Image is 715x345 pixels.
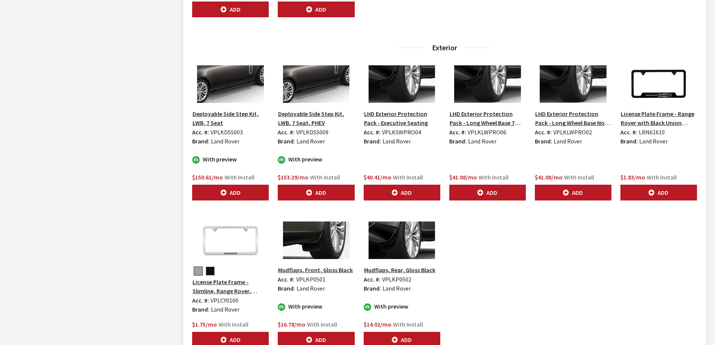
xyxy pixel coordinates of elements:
button: LHD Exterior Protection Pack - Executive Seating [364,109,440,128]
button: Add [192,185,269,200]
span: VPLKP0501 [296,276,325,283]
img: Image for LHD Exterior Protection Pack - Executive Seating [364,65,440,103]
span: $16.78/mo [278,321,306,328]
span: $1.83/mo [620,173,645,181]
button: License Plate Frame - Slimline, Range Rover, Polished finish [192,277,269,296]
label: Brand: [192,305,209,314]
label: Brand: [192,137,209,146]
label: Acc. #: [192,296,209,305]
img: Image for LHD Exterior Protection Pack - Long Wheel Base 7 Seats [449,65,526,103]
img: Image for Deployable Side Step Kit, LWB, 7 Seat [192,65,269,103]
button: Add [278,185,354,200]
span: Land Rover [639,137,668,145]
span: $1.75/mo [192,321,217,328]
span: With Install [224,173,254,181]
label: Brand: [278,284,295,293]
button: Mudflaps, Front, Gloss Black [278,265,353,275]
button: Chrome [194,267,203,276]
label: Acc. #: [364,128,381,137]
span: Land Rover [382,137,411,145]
label: Brand: [535,137,552,146]
span: $14.02/mo [364,321,391,328]
span: With Install [479,173,509,181]
span: VPLKDSS009 [296,128,328,136]
button: Deployable Side Step Kit, LWB, 7 Seat, PHEV [278,109,354,128]
span: VPLKLWPRO06 [468,128,506,136]
button: Add [449,185,526,200]
span: Land Rover [468,137,497,145]
button: Deployable Side Step Kit, LWB, 7 Seat [192,109,269,128]
span: Land Rover [554,137,582,145]
img: Image for License Plate Frame - Range Rover with Black Union Jack, Matte Black finish [620,65,697,103]
button: Black [206,267,215,276]
label: Brand: [278,137,295,146]
label: Acc. #: [278,275,295,284]
img: Image for Mudflaps, Rear, Gloss Black [364,221,440,259]
img: Image for Deployable Side Step Kit, LWB, 7 Seat, PHEV [278,65,354,103]
span: VPLKSWPRO04 [382,128,421,136]
label: Acc. #: [449,128,466,137]
span: $40.41/mo [364,173,391,181]
label: Acc. #: [278,128,295,137]
button: LHD Exterior Protection Pack - Long Wheel Base Non-Executive Seating [535,109,611,128]
span: With Install [647,173,677,181]
label: Acc. #: [364,275,381,284]
span: VPLKDSS003 [211,128,243,136]
span: VPLCY0100 [211,297,238,304]
div: With preview [278,155,354,164]
button: Add [535,185,611,200]
span: With Install [307,321,337,328]
span: $150.61/mo [192,173,223,181]
button: Add [278,2,354,17]
button: Add [192,2,269,17]
label: Brand: [364,284,381,293]
label: Brand: [364,137,381,146]
span: Land Rover [211,137,239,145]
span: Land Rover [382,285,411,292]
span: $153.29/mo [278,173,309,181]
div: With preview [192,155,269,164]
label: Brand: [449,137,467,146]
span: Land Rover [211,306,239,313]
label: Acc. #: [192,128,209,137]
img: Image for LHD Exterior Protection Pack - Long Wheel Base Non-Executive Seating [535,65,611,103]
span: With Install [564,173,594,181]
span: With Install [393,173,423,181]
img: Image for Mudflaps, Front, Gloss Black [278,221,354,259]
div: With preview [278,302,354,311]
span: LRN61610 [639,128,665,136]
span: $41.08/mo [449,173,477,181]
span: With Install [310,173,340,181]
div: With preview [364,302,440,311]
label: Acc. #: [620,128,637,137]
button: Add [364,185,440,200]
span: With Install [393,321,423,328]
img: Image for License Plate Frame - Slimline, Range Rover, Polished finish [192,221,269,259]
button: License Plate Frame - Range Rover with Black Union Jack, Matte Black finish [620,109,697,128]
span: VPLKP0502 [382,276,411,283]
label: Brand: [620,137,638,146]
span: $41.08/mo [535,173,563,181]
span: VPLKLWPRO02 [553,128,592,136]
span: Land Rover [297,137,325,145]
label: Acc. #: [535,128,552,137]
button: Mudflaps, Rear, Gloss Black [364,265,436,275]
span: With Install [218,321,248,328]
button: LHD Exterior Protection Pack - Long Wheel Base 7 Seats [449,109,526,128]
span: Land Rover [297,285,325,292]
button: Add [620,185,697,200]
h3: Exterior [192,42,697,53]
